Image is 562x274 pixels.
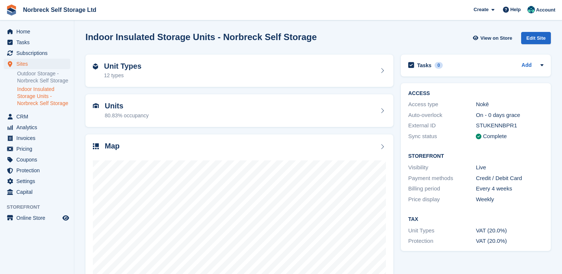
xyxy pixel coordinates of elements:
[408,153,543,159] h2: Storefront
[408,163,476,172] div: Visibility
[4,133,70,143] a: menu
[16,122,61,133] span: Analytics
[20,4,99,16] a: Norbreck Self Storage Ltd
[417,62,432,69] h2: Tasks
[4,187,70,197] a: menu
[4,48,70,58] a: menu
[104,72,142,79] div: 12 types
[476,185,543,193] div: Every 4 weeks
[476,195,543,204] div: Weekly
[408,185,476,193] div: Billing period
[408,237,476,245] div: Protection
[16,154,61,165] span: Coupons
[4,176,70,186] a: menu
[16,26,61,37] span: Home
[483,132,507,141] div: Complete
[7,203,74,211] span: Storefront
[93,143,99,149] img: map-icn-33ee37083ee616e46c38cad1a60f524a97daa1e2b2c8c0bc3eb3415660979fc1.svg
[17,70,70,84] a: Outdoor Storage - Norbreck Self Storage
[4,59,70,69] a: menu
[85,55,393,87] a: Unit Types 12 types
[61,213,70,222] a: Preview store
[16,187,61,197] span: Capital
[408,111,476,120] div: Auto-overlock
[476,121,543,130] div: STUKENNBPR1
[510,6,521,13] span: Help
[476,100,543,109] div: Nokē
[476,174,543,183] div: Credit / Debit Card
[16,48,61,58] span: Subscriptions
[16,176,61,186] span: Settings
[408,132,476,141] div: Sync status
[536,6,555,14] span: Account
[408,174,476,183] div: Payment methods
[476,237,543,245] div: VAT (20.0%)
[4,111,70,122] a: menu
[527,6,535,13] img: Sally King
[480,35,512,42] span: View on Store
[4,213,70,223] a: menu
[4,154,70,165] a: menu
[105,102,149,110] h2: Units
[93,103,99,108] img: unit-icn-7be61d7bf1b0ce9d3e12c5938cc71ed9869f7b940bace4675aadf7bd6d80202e.svg
[474,6,488,13] span: Create
[408,121,476,130] div: External ID
[4,26,70,37] a: menu
[17,86,70,107] a: Indoor Insulated Storage Units - Norbreck Self Storage
[93,63,98,69] img: unit-type-icn-2b2737a686de81e16bb02015468b77c625bbabd49415b5ef34ead5e3b44a266d.svg
[521,32,551,44] div: Edit Site
[472,32,515,44] a: View on Store
[105,112,149,120] div: 80.83% occupancy
[6,4,17,16] img: stora-icon-8386f47178a22dfd0bd8f6a31ec36ba5ce8667c1dd55bd0f319d3a0aa187defe.svg
[16,165,61,176] span: Protection
[435,62,443,69] div: 0
[408,226,476,235] div: Unit Types
[16,213,61,223] span: Online Store
[85,32,317,42] h2: Indoor Insulated Storage Units - Norbreck Self Storage
[522,61,532,70] a: Add
[476,226,543,235] div: VAT (20.0%)
[408,91,543,97] h2: ACCESS
[521,32,551,47] a: Edit Site
[16,111,61,122] span: CRM
[16,37,61,48] span: Tasks
[104,62,142,71] h2: Unit Types
[408,195,476,204] div: Price display
[4,122,70,133] a: menu
[4,144,70,154] a: menu
[16,133,61,143] span: Invoices
[105,142,120,150] h2: Map
[85,94,393,127] a: Units 80.83% occupancy
[4,37,70,48] a: menu
[476,163,543,172] div: Live
[408,216,543,222] h2: Tax
[16,59,61,69] span: Sites
[408,100,476,109] div: Access type
[16,144,61,154] span: Pricing
[4,165,70,176] a: menu
[476,111,543,120] div: On - 0 days grace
